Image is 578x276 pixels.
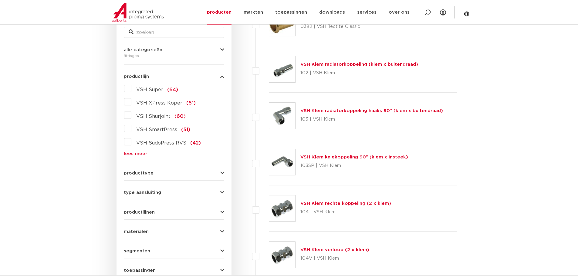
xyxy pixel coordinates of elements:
[269,242,295,268] img: Thumbnail for VSH Klem verloop (2 x klem)
[124,210,224,214] button: productlijnen
[124,27,224,38] input: zoeken
[269,56,295,82] img: Thumbnail for VSH Klem radiatorkoppeling (klem x buitendraad)
[124,74,149,79] span: productlijn
[124,190,224,195] button: type aansluiting
[136,127,177,132] span: VSH SmartPress
[136,141,186,145] span: VSH SudoPress RVS
[124,249,150,253] span: segmenten
[136,87,163,92] span: VSH Super
[124,48,224,52] button: alle categorieën
[124,48,162,52] span: alle categorieën
[124,74,224,79] button: productlijn
[269,149,295,175] img: Thumbnail for VSH Klem kniekoppeling 90° (klem x insteek)
[124,52,224,59] div: fittingen
[124,268,156,273] span: toepassingen
[300,161,408,171] p: 103SP | VSH Klem
[300,115,443,124] p: 103 | VSH Klem
[124,151,224,156] a: lees meer
[269,103,295,129] img: Thumbnail for VSH Klem radiatorkoppeling haaks 90° (klem x buitendraad)
[300,201,391,206] a: VSH Klem rechte koppeling (2 x klem)
[300,68,418,78] p: 102 | VSH Klem
[124,229,224,234] button: materialen
[300,254,369,263] p: 104V | VSH Klem
[124,190,161,195] span: type aansluiting
[124,268,224,273] button: toepassingen
[167,87,178,92] span: (64)
[124,171,224,175] button: producttype
[136,101,182,105] span: VSH XPress Koper
[300,155,408,159] a: VSH Klem kniekoppeling 90° (klem x insteek)
[124,171,154,175] span: producttype
[300,22,360,32] p: 0382 | VSH Tectite Classic
[124,229,149,234] span: materialen
[190,141,201,145] span: (42)
[269,195,295,221] img: Thumbnail for VSH Klem rechte koppeling (2 x klem)
[136,114,171,119] span: VSH Shurjoint
[300,108,443,113] a: VSH Klem radiatorkoppeling haaks 90° (klem x buitendraad)
[124,249,224,253] button: segmenten
[300,62,418,67] a: VSH Klem radiatorkoppeling (klem x buitendraad)
[300,248,369,252] a: VSH Klem verloop (2 x klem)
[186,101,196,105] span: (61)
[174,114,186,119] span: (60)
[124,210,155,214] span: productlijnen
[300,207,391,217] p: 104 | VSH Klem
[181,127,190,132] span: (51)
